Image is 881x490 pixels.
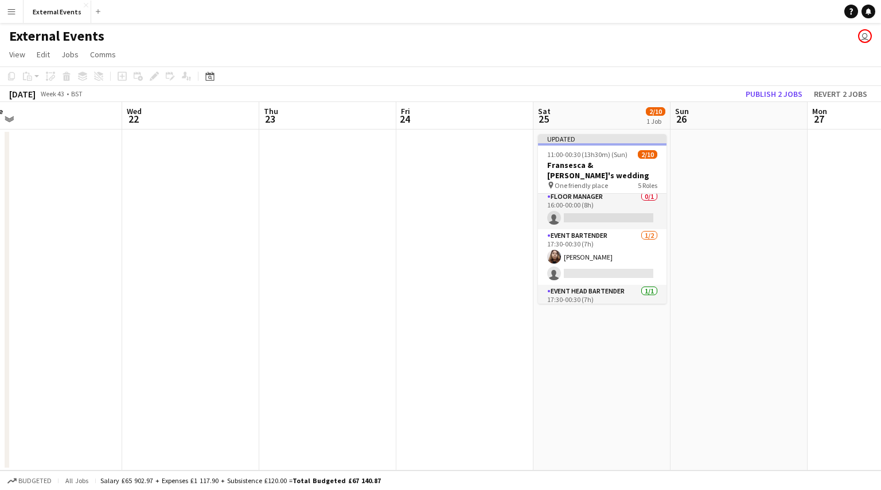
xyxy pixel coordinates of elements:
[127,106,142,116] span: Wed
[85,47,120,62] a: Comms
[538,190,666,229] app-card-role: Floor manager0/116:00-00:00 (8h)
[18,477,52,485] span: Budgeted
[5,47,30,62] a: View
[536,112,551,126] span: 25
[555,181,608,190] span: One friendly place
[538,160,666,181] h3: Fransesca & [PERSON_NAME]'s wedding
[538,134,666,143] div: Updated
[675,106,689,116] span: Sun
[32,47,54,62] a: Edit
[6,475,53,487] button: Budgeted
[538,285,666,324] app-card-role: Event head Bartender1/117:30-00:30 (7h)
[37,49,50,60] span: Edit
[646,117,665,126] div: 1 Job
[673,112,689,126] span: 26
[24,1,91,23] button: External Events
[61,49,79,60] span: Jobs
[38,89,67,98] span: Week 43
[9,28,104,45] h1: External Events
[264,106,278,116] span: Thu
[9,49,25,60] span: View
[809,87,872,101] button: Revert 2 jobs
[638,181,657,190] span: 5 Roles
[90,49,116,60] span: Comms
[399,112,410,126] span: 24
[538,106,551,116] span: Sat
[100,476,381,485] div: Salary £65 902.97 + Expenses £1 117.90 + Subsistence £120.00 =
[9,88,36,100] div: [DATE]
[538,229,666,285] app-card-role: Event bartender1/217:30-00:30 (7h)[PERSON_NAME]
[812,106,827,116] span: Mon
[538,134,666,304] app-job-card: Updated11:00-00:30 (13h30m) (Sun)2/10Fransesca & [PERSON_NAME]'s wedding One friendly place5 Role...
[858,29,872,43] app-user-avatar: Events by Camberwell Arms
[547,150,627,159] span: 11:00-00:30 (13h30m) (Sun)
[71,89,83,98] div: BST
[262,112,278,126] span: 23
[810,112,827,126] span: 27
[63,476,91,485] span: All jobs
[638,150,657,159] span: 2/10
[293,476,381,485] span: Total Budgeted £67 140.87
[646,107,665,116] span: 2/10
[741,87,807,101] button: Publish 2 jobs
[57,47,83,62] a: Jobs
[125,112,142,126] span: 22
[401,106,410,116] span: Fri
